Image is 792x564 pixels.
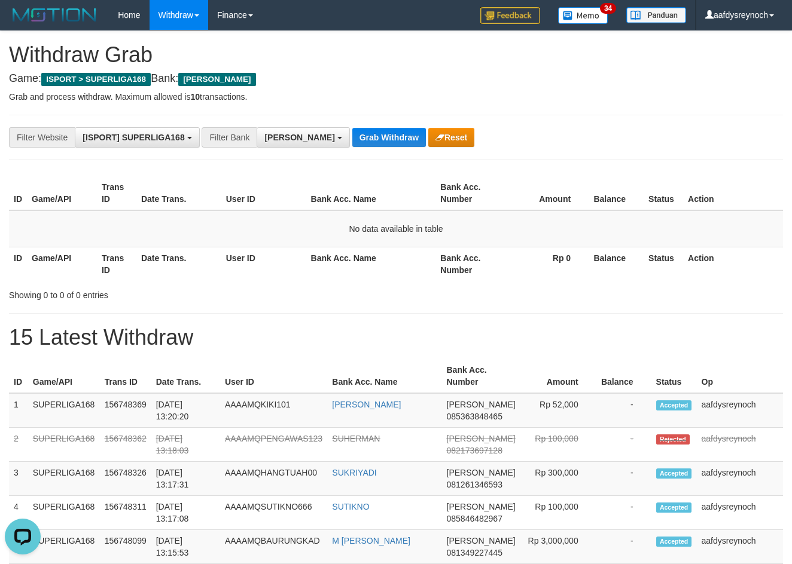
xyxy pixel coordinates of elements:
[656,537,692,547] span: Accepted
[28,530,100,564] td: SUPERLIGA168
[9,43,783,67] h1: Withdraw Grab
[596,393,651,428] td: -
[306,176,436,210] th: Bank Acc. Name
[447,548,502,557] span: Copy 081349227445 to clipboard
[9,359,28,393] th: ID
[100,393,151,428] td: 156748369
[28,393,100,428] td: SUPERLIGA168
[651,359,697,393] th: Status
[100,462,151,496] td: 156748326
[435,247,505,281] th: Bank Acc. Number
[220,359,327,393] th: User ID
[28,428,100,462] td: SUPERLIGA168
[190,92,200,102] strong: 10
[447,480,502,489] span: Copy 081261346593 to clipboard
[9,428,28,462] td: 2
[558,7,608,24] img: Button%20Memo.svg
[697,462,783,496] td: aafdysreynoch
[100,530,151,564] td: 156748099
[447,468,516,477] span: [PERSON_NAME]
[220,428,327,462] td: AAAAMQPENGAWAS123
[306,247,436,281] th: Bank Acc. Name
[27,176,97,210] th: Game/API
[221,176,306,210] th: User ID
[100,496,151,530] td: 156748311
[596,462,651,496] td: -
[683,247,783,281] th: Action
[151,428,220,462] td: [DATE] 13:18:03
[41,73,151,86] span: ISPORT > SUPERLIGA168
[151,530,220,564] td: [DATE] 13:15:53
[520,428,596,462] td: Rp 100,000
[75,127,199,148] button: [ISPORT] SUPERLIGA168
[28,496,100,530] td: SUPERLIGA168
[136,176,221,210] th: Date Trans.
[9,91,783,103] p: Grab and process withdraw. Maximum allowed is transactions.
[447,446,502,455] span: Copy 082173697128 to clipboard
[447,400,516,409] span: [PERSON_NAME]
[656,434,690,445] span: Rejected
[656,502,692,513] span: Accepted
[220,393,327,428] td: AAAAMQKIKI101
[352,128,426,147] button: Grab Withdraw
[9,247,27,281] th: ID
[435,176,505,210] th: Bank Acc. Number
[332,502,369,511] a: SUTIKNO
[9,127,75,148] div: Filter Website
[656,468,692,479] span: Accepted
[596,428,651,462] td: -
[505,176,589,210] th: Amount
[151,359,220,393] th: Date Trans.
[9,73,783,85] h4: Game: Bank:
[9,6,100,24] img: MOTION_logo.png
[9,496,28,530] td: 4
[9,176,27,210] th: ID
[447,434,516,443] span: [PERSON_NAME]
[520,359,596,393] th: Amount
[221,247,306,281] th: User ID
[447,502,516,511] span: [PERSON_NAME]
[442,359,520,393] th: Bank Acc. Number
[9,210,783,247] td: No data available in table
[5,5,41,41] button: Open LiveChat chat widget
[9,326,783,350] h1: 15 Latest Withdraw
[596,359,651,393] th: Balance
[136,247,221,281] th: Date Trans.
[220,496,327,530] td: AAAAMQSUTIKNO666
[656,400,692,410] span: Accepted
[257,127,349,148] button: [PERSON_NAME]
[520,462,596,496] td: Rp 300,000
[9,462,28,496] td: 3
[600,3,616,14] span: 34
[202,127,257,148] div: Filter Bank
[589,247,644,281] th: Balance
[428,128,474,147] button: Reset
[151,496,220,530] td: [DATE] 13:17:08
[644,176,683,210] th: Status
[151,393,220,428] td: [DATE] 13:20:20
[97,247,136,281] th: Trans ID
[697,530,783,564] td: aafdysreynoch
[520,393,596,428] td: Rp 52,000
[447,412,502,421] span: Copy 085363848465 to clipboard
[327,359,441,393] th: Bank Acc. Name
[9,284,321,301] div: Showing 0 to 0 of 0 entries
[589,176,644,210] th: Balance
[9,393,28,428] td: 1
[332,468,376,477] a: SUKRIYADI
[332,400,401,409] a: [PERSON_NAME]
[697,496,783,530] td: aafdysreynoch
[220,530,327,564] td: AAAAMQBAURUNGKAD
[520,496,596,530] td: Rp 100,000
[332,434,380,443] a: SUHERMAN
[178,73,255,86] span: [PERSON_NAME]
[520,530,596,564] td: Rp 3,000,000
[27,247,97,281] th: Game/API
[151,462,220,496] td: [DATE] 13:17:31
[505,247,589,281] th: Rp 0
[644,247,683,281] th: Status
[626,7,686,23] img: panduan.png
[28,359,100,393] th: Game/API
[697,359,783,393] th: Op
[100,428,151,462] td: 156748362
